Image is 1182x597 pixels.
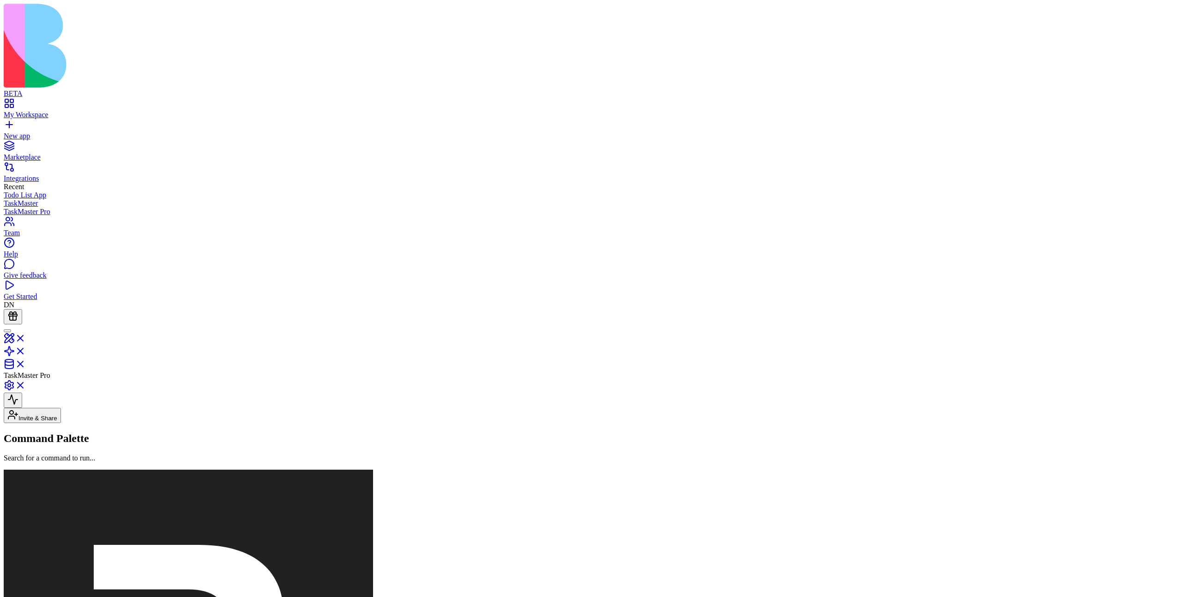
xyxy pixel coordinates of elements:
[4,454,1178,462] p: Search for a command to run...
[4,221,1178,237] a: Team
[4,199,1178,208] a: TaskMaster
[4,408,61,423] button: Invite & Share
[4,124,1178,140] a: New app
[4,145,1178,161] a: Marketplace
[4,271,1178,280] div: Give feedback
[4,229,1178,237] div: Team
[4,153,1178,161] div: Marketplace
[4,166,1178,183] a: Integrations
[4,284,1178,301] a: Get Started
[4,90,1178,98] div: BETA
[4,102,1178,119] a: My Workspace
[4,301,14,309] span: DN
[4,250,1178,258] div: Help
[4,263,1178,280] a: Give feedback
[4,191,1178,199] a: Todo List App
[4,132,1178,140] div: New app
[4,432,1178,445] h2: Command Palette
[4,81,1178,98] a: BETA
[4,183,24,191] span: Recent
[4,208,1178,216] a: TaskMaster Pro
[4,111,1178,119] div: My Workspace
[4,293,1178,301] div: Get Started
[4,4,375,88] img: logo
[4,371,50,379] span: TaskMaster Pro
[4,242,1178,258] a: Help
[4,174,1178,183] div: Integrations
